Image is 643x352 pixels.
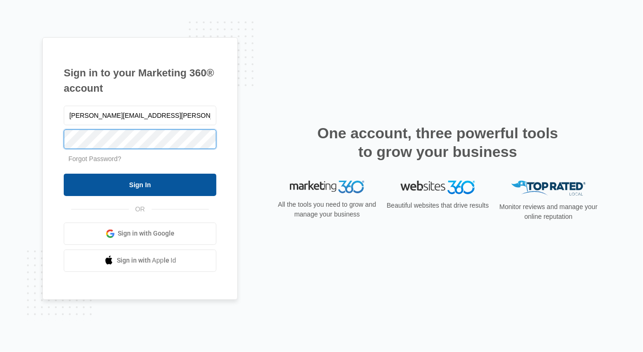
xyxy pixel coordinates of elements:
[118,229,175,238] span: Sign in with Google
[129,204,152,214] span: OR
[496,202,601,222] p: Monitor reviews and manage your online reputation
[64,223,216,245] a: Sign in with Google
[64,106,216,125] input: Email
[386,201,490,210] p: Beautiful websites that drive results
[64,174,216,196] input: Sign In
[64,65,216,96] h1: Sign in to your Marketing 360® account
[290,181,364,194] img: Marketing 360
[401,181,475,194] img: Websites 360
[275,200,379,219] p: All the tools you need to grow and manage your business
[68,155,121,162] a: Forgot Password?
[64,250,216,272] a: Sign in with Apple Id
[315,124,561,161] h2: One account, three powerful tools to grow your business
[511,181,586,196] img: Top Rated Local
[117,256,176,265] span: Sign in with Apple Id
